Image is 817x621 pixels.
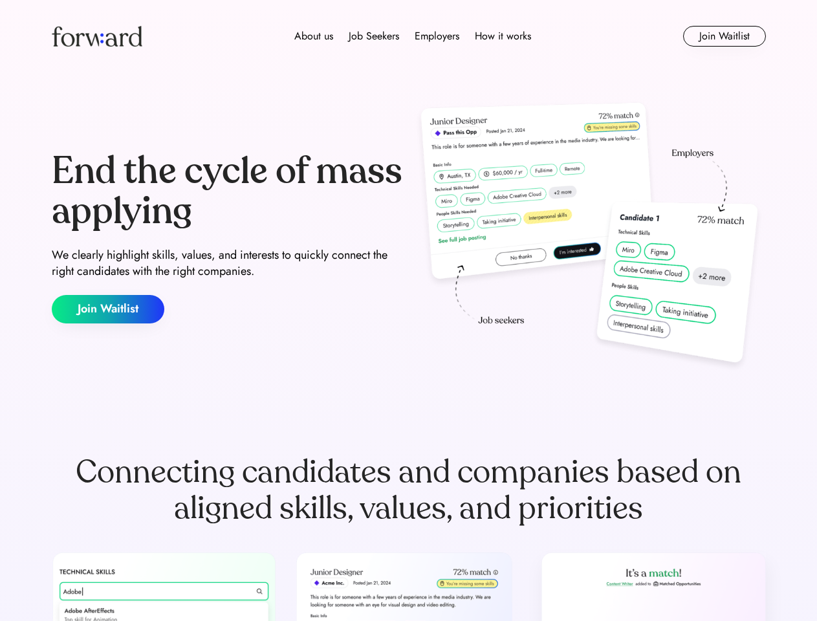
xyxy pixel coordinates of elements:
div: Connecting candidates and companies based on aligned skills, values, and priorities [52,454,766,527]
div: About us [294,28,333,44]
button: Join Waitlist [683,26,766,47]
div: We clearly highlight skills, values, and interests to quickly connect the right candidates with t... [52,247,404,279]
div: How it works [475,28,531,44]
button: Join Waitlist [52,295,164,323]
img: Forward logo [52,26,142,47]
div: End the cycle of mass applying [52,151,404,231]
img: hero-image.png [414,98,766,376]
div: Employers [415,28,459,44]
div: Job Seekers [349,28,399,44]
